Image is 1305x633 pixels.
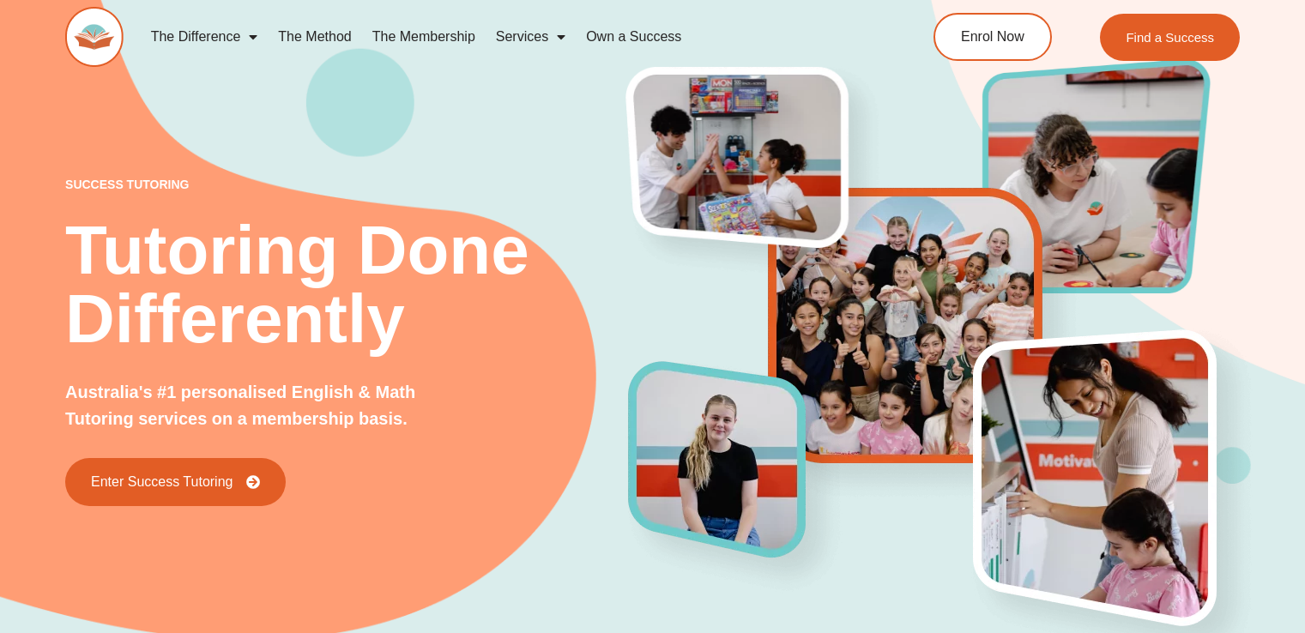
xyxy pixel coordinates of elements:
span: Find a Success [1126,31,1214,44]
a: Enter Success Tutoring [65,458,286,506]
span: Enter Success Tutoring [91,475,233,489]
a: Enrol Now [933,13,1052,61]
a: Find a Success [1100,14,1240,61]
a: The Method [268,17,361,57]
h2: Tutoring Done Differently [65,216,629,353]
nav: Menu [141,17,867,57]
span: Enrol Now [961,30,1024,44]
a: The Membership [362,17,486,57]
a: Services [486,17,576,57]
a: Own a Success [576,17,692,57]
p: Australia's #1 personalised English & Math Tutoring services on a membership basis. [65,379,477,432]
a: The Difference [141,17,269,57]
p: success tutoring [65,178,629,190]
